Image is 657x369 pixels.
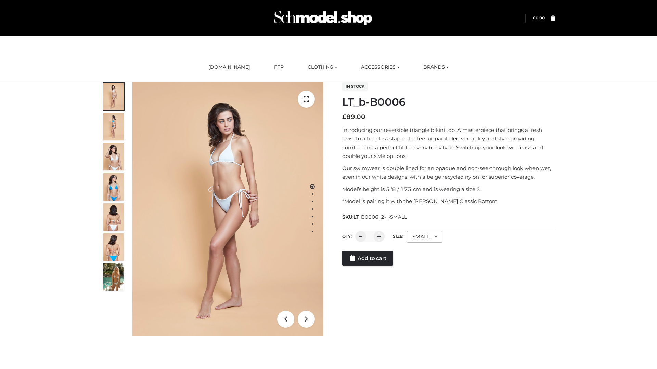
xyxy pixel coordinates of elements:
img: ArielClassicBikiniTop_CloudNine_AzureSky_OW114ECO_1-scaled.jpg [103,83,124,110]
p: Our swimwear is double lined for an opaque and non-see-through look when wet, even in our white d... [342,164,555,181]
a: £0.00 [533,15,545,20]
span: SKU: [342,213,408,221]
img: ArielClassicBikiniTop_CloudNine_AzureSky_OW114ECO_1 [132,82,323,336]
a: ACCESSORIES [356,60,404,75]
span: In stock [342,82,368,91]
img: Schmodel Admin 964 [272,4,374,31]
a: FFP [269,60,289,75]
a: Add to cart [342,251,393,266]
p: Model’s height is 5 ‘8 / 173 cm and is wearing a size S. [342,185,555,194]
a: CLOTHING [302,60,342,75]
span: £ [533,15,536,20]
span: £ [342,113,346,121]
img: ArielClassicBikiniTop_CloudNine_AzureSky_OW114ECO_4-scaled.jpg [103,173,124,201]
p: Introducing our reversible triangle bikini top. A masterpiece that brings a fresh twist to a time... [342,126,555,161]
a: [DOMAIN_NAME] [203,60,255,75]
img: Arieltop_CloudNine_AzureSky2.jpg [103,263,124,291]
img: ArielClassicBikiniTop_CloudNine_AzureSky_OW114ECO_7-scaled.jpg [103,203,124,231]
bdi: 0.00 [533,15,545,20]
label: QTY: [342,234,352,239]
img: ArielClassicBikiniTop_CloudNine_AzureSky_OW114ECO_3-scaled.jpg [103,143,124,170]
h1: LT_b-B0006 [342,96,555,108]
label: Size: [393,234,403,239]
span: LT_B0006_2-_-SMALL [353,214,407,220]
div: SMALL [407,231,442,243]
p: *Model is pairing it with the [PERSON_NAME] Classic Bottom [342,197,555,206]
img: ArielClassicBikiniTop_CloudNine_AzureSky_OW114ECO_8-scaled.jpg [103,233,124,261]
img: ArielClassicBikiniTop_CloudNine_AzureSky_OW114ECO_2-scaled.jpg [103,113,124,140]
a: BRANDS [418,60,454,75]
bdi: 89.00 [342,113,365,121]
